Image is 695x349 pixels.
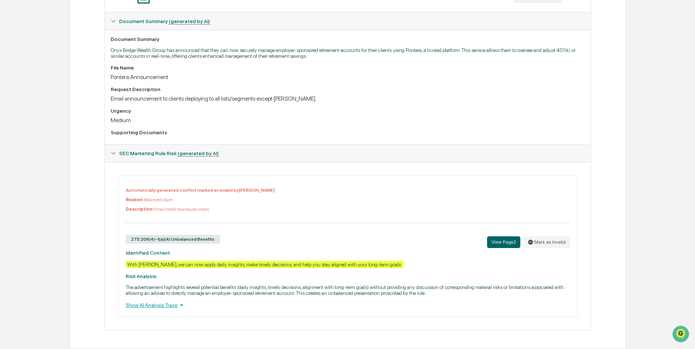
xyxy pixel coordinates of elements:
[111,65,585,71] div: File Name
[105,30,590,144] div: Document Summary (generated by AI)
[50,89,94,102] a: 🗄️Attestations
[111,36,585,42] div: Document Summary
[15,106,46,113] span: Data Lookup
[111,86,585,92] div: Request Description
[111,117,585,124] div: Medium
[487,236,520,248] button: View Page2
[105,145,590,162] div: SEC Marketing Rule Risk (generated by AI)
[119,150,219,156] span: SEC Marketing Rule Risk
[178,150,219,157] u: (generated by AI)
[15,92,47,100] span: Preclearance
[126,301,570,309] div: Show AI Analysis Trace
[523,236,570,248] button: Mark as invalid
[111,74,585,80] div: Pontera Announcement
[111,95,585,102] div: Email announcement to clients deploying to all lists/segments except [PERSON_NAME].
[53,93,59,99] div: 🗄️
[111,108,585,114] div: Urgency
[126,250,171,256] strong: Identified Content:
[4,89,50,102] a: 🖐️Preclearance
[126,197,570,202] p: Balanced claim
[105,162,590,330] div: Document Summary (generated by AI)
[7,15,133,27] p: How can we help?
[4,103,49,116] a: 🔎Data Lookup
[7,56,20,69] img: 1746055101610-c473b297-6a78-478c-a979-82029cc54cd1
[25,63,92,69] div: We're available if you need us!
[105,12,590,30] div: Document Summary (generated by AI)
[126,207,153,212] b: Description:
[7,93,13,99] div: 🖐️
[126,188,570,193] p: Automatically generated conflict marked as invalid by [PERSON_NAME]
[52,124,88,130] a: Powered byPylon
[111,130,585,135] div: Supporting Documents
[7,107,13,113] div: 🔎
[126,235,220,244] div: 275.206(4)-1(a)(4) Unbalanced Benefits
[126,261,403,268] div: With [PERSON_NAME], we can now apply daily insights, make timely decisions, and help you stay ali...
[672,325,691,345] iframe: Open customer support
[126,273,157,279] strong: Risk Analysis:
[126,197,143,202] b: Reason:
[124,58,133,67] button: Start new chat
[25,56,120,63] div: Start new chat
[60,92,91,100] span: Attestations
[119,18,210,24] span: Document Summary
[73,124,88,130] span: Pylon
[111,47,585,59] p: Onyx Bridge Wealth Group has announced that they can now securely manage employer-sponsored retir...
[126,207,570,212] p: Email footer disclosure covers
[169,18,210,25] u: (generated by AI)
[126,284,570,296] p: The advertisement highlights several potential benefits (daily insights, timely decisions, alignm...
